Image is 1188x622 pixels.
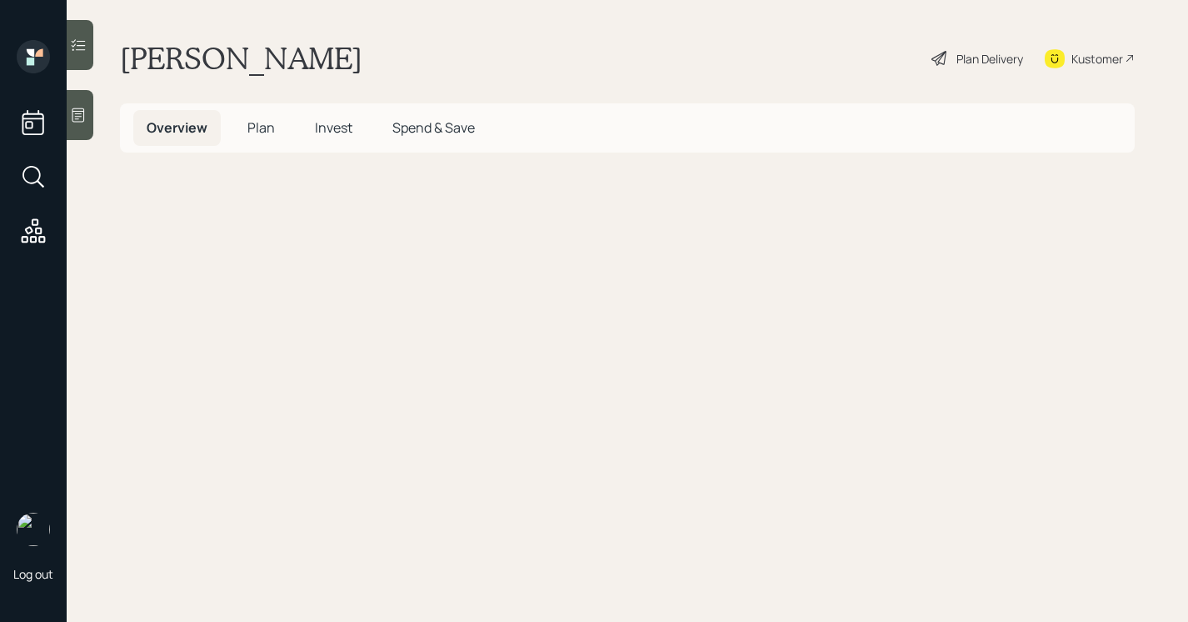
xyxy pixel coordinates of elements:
[120,40,362,77] h1: [PERSON_NAME]
[147,118,207,137] span: Overview
[247,118,275,137] span: Plan
[315,118,352,137] span: Invest
[17,513,50,546] img: retirable_logo.png
[392,118,475,137] span: Spend & Save
[956,50,1023,68] div: Plan Delivery
[1071,50,1123,68] div: Kustomer
[13,566,53,582] div: Log out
